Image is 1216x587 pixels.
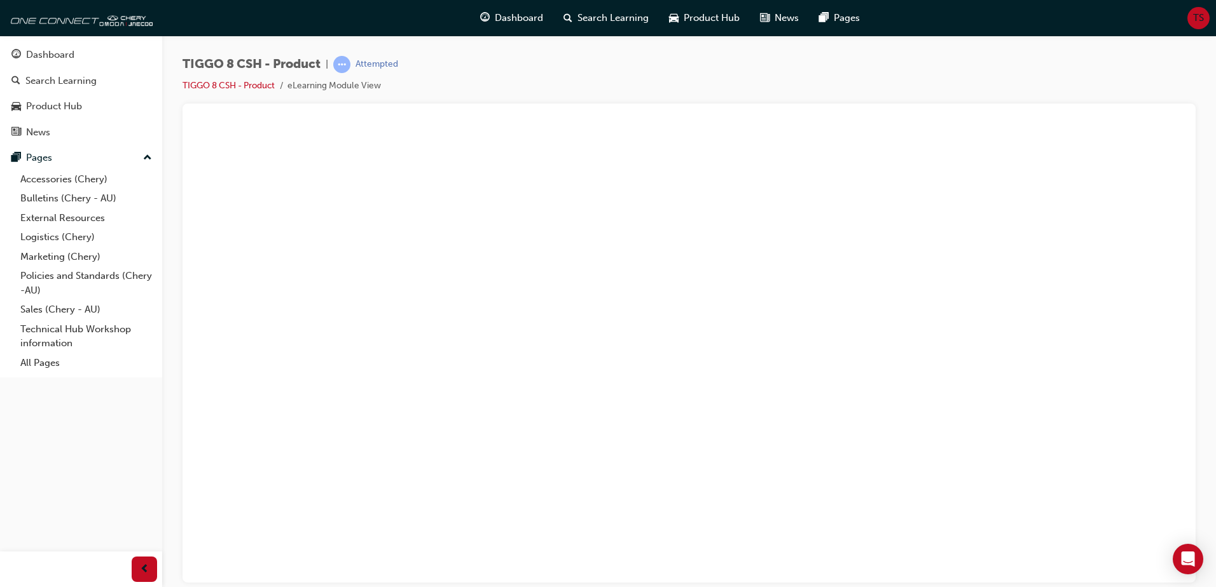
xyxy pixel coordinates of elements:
span: car-icon [11,101,21,112]
a: Sales (Chery - AU) [15,300,157,320]
span: car-icon [669,10,679,26]
button: DashboardSearch LearningProduct HubNews [5,41,157,146]
span: Pages [834,11,860,25]
a: search-iconSearch Learning [553,5,659,31]
a: All Pages [15,353,157,373]
a: guage-iconDashboard [470,5,553,31]
span: TIGGO 8 CSH - Product [183,57,321,72]
span: pages-icon [11,152,21,164]
div: News [26,125,50,140]
div: Open Intercom Messenger [1173,544,1203,574]
a: Dashboard [5,43,157,67]
span: | [326,57,328,72]
a: pages-iconPages [809,5,870,31]
a: Product Hub [5,95,157,118]
span: guage-icon [11,50,21,61]
span: Dashboard [495,11,543,25]
a: Marketing (Chery) [15,247,157,267]
a: Logistics (Chery) [15,227,157,247]
span: search-icon [563,10,572,26]
li: eLearning Module View [287,79,381,93]
div: Pages [26,151,52,165]
a: TIGGO 8 CSH - Product [183,80,275,91]
a: Technical Hub Workshop information [15,320,157,353]
a: News [5,121,157,144]
a: Search Learning [5,69,157,93]
span: prev-icon [140,562,149,577]
div: Search Learning [25,74,97,88]
span: pages-icon [819,10,829,26]
a: news-iconNews [750,5,809,31]
div: Product Hub [26,99,82,114]
span: news-icon [11,127,21,138]
span: Product Hub [684,11,740,25]
span: search-icon [11,76,20,87]
a: car-iconProduct Hub [659,5,750,31]
span: up-icon [143,150,152,166]
button: Pages [5,146,157,170]
button: TS [1187,7,1210,29]
span: News [775,11,799,25]
span: TS [1193,11,1204,25]
a: Policies and Standards (Chery -AU) [15,266,157,300]
a: External Resources [15,208,157,228]
span: news-icon [760,10,770,26]
span: Search Learning [577,11,649,25]
div: Dashboard [26,48,74,62]
span: learningRecordVerb_ATTEMPT-icon [333,56,350,73]
span: guage-icon [480,10,490,26]
img: oneconnect [6,5,153,30]
a: Accessories (Chery) [15,170,157,189]
div: Attempted [356,58,398,71]
a: Bulletins (Chery - AU) [15,189,157,208]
